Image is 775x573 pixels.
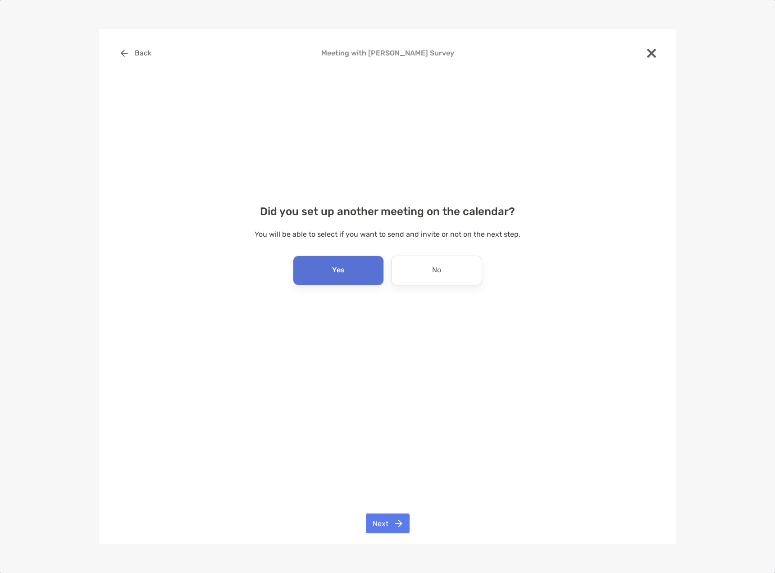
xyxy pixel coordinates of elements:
[332,263,345,278] p: Yes
[647,49,656,58] img: close modal
[121,50,128,57] img: button icon
[395,520,402,527] img: button icon
[114,49,661,57] h4: Meeting with [PERSON_NAME] Survey
[366,513,410,533] button: Next
[432,263,441,278] p: No
[114,205,661,218] h4: Did you set up another meeting on the calendar?
[114,43,158,63] button: Back
[114,229,661,240] p: You will be able to select if you want to send and invite or not on the next step.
